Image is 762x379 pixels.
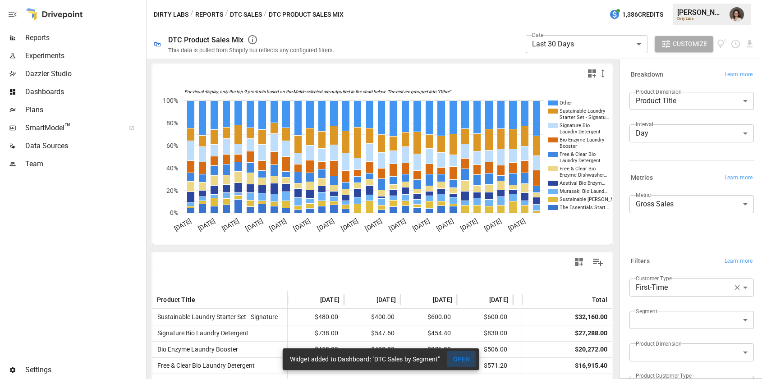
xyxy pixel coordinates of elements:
[364,217,384,232] text: [DATE]
[588,252,608,272] button: Manage Columns
[636,191,651,199] label: Metric
[636,340,681,347] label: Product Dimension
[518,325,565,341] span: $600.80
[405,325,452,341] span: $454.40
[730,7,744,22] div: Franziska Ibscher
[290,351,440,367] div: Widget added to Dashboard: "DTC Sales by Segment"
[622,9,663,20] span: 1,386 Credits
[461,309,509,325] span: $600.00
[560,180,605,186] text: Aestival Bio Enzym…
[412,217,431,232] text: [DATE]
[349,309,396,325] span: $400.00
[507,217,527,232] text: [DATE]
[163,97,178,104] text: 100%
[25,87,144,97] span: Dashboards
[230,9,262,20] button: DTC Sales
[560,158,601,164] text: Laundry Detergent
[25,105,144,115] span: Plans
[292,325,340,341] span: $738.00
[64,121,71,132] span: ™
[25,141,144,151] span: Data Sources
[629,279,748,297] div: First-Time
[489,295,509,304] span: [DATE]
[673,38,707,50] span: Customize
[459,217,479,232] text: [DATE]
[636,120,653,128] label: Interval
[447,351,476,368] button: OPEN
[154,9,188,20] button: Dirty Labs
[730,39,741,49] button: Schedule report
[560,114,609,120] text: Starter Set - Signatu…
[225,9,228,20] div: /
[349,342,396,357] span: $438.00
[560,172,607,178] text: Enzyme Dishwasher…
[461,342,509,357] span: $506.00
[168,36,243,44] div: DTC Product Sales Mix
[435,217,455,232] text: [DATE]
[724,2,749,27] button: Franziska Ibscher
[152,82,612,245] svg: A chart.
[388,217,408,232] text: [DATE]
[575,342,607,357] div: $20,272.00
[575,309,607,325] div: $32,160.00
[518,342,565,357] span: $440.00
[419,293,432,306] button: Sort
[744,39,755,49] button: Download report
[25,159,144,169] span: Team
[25,68,144,79] span: Dazzler Studio
[264,9,267,20] div: /
[154,358,255,374] span: Free & Clear Bio Laundry Detergent
[292,217,312,232] text: [DATE]
[592,296,607,303] div: Total
[268,217,288,232] text: [DATE]
[629,92,754,110] div: Product Title
[560,129,601,135] text: Laundry Detergent
[560,108,606,114] text: Sustainable Laundry
[320,295,340,304] span: [DATE]
[629,195,754,213] div: Gross Sales
[560,151,596,157] text: Free & Clear Bio
[292,342,340,357] span: $458.00
[25,50,144,61] span: Experiments
[631,173,653,183] h6: Metrics
[195,9,223,20] button: Reports
[560,188,607,194] text: Murasaki Bio Laund…
[154,342,238,357] span: Bio Enzyme Laundry Booster
[725,70,753,79] span: Learn more
[636,88,681,96] label: Product Dimension
[376,295,396,304] span: [DATE]
[575,325,607,341] div: $27,288.00
[197,217,216,232] text: [DATE]
[560,123,590,128] text: Signature Bio
[349,325,396,341] span: $547.60
[725,257,753,266] span: Learn more
[677,8,724,17] div: [PERSON_NAME]
[292,309,340,325] span: $480.00
[168,47,334,54] div: This data is pulled from Shopify but reflects any configured filters.
[25,123,119,133] span: SmartModel
[560,166,596,172] text: Free & Clear Bio
[461,358,509,374] span: $571.20
[405,309,452,325] span: $600.00
[725,174,753,183] span: Learn more
[166,142,178,149] text: 60%
[244,217,264,232] text: [DATE]
[636,274,672,282] label: Customer Type
[220,217,240,232] text: [DATE]
[560,100,572,106] text: Other
[655,36,713,52] button: Customize
[631,256,650,266] h6: Filters
[560,196,629,202] text: Sustainable [PERSON_NAME]…
[25,365,144,375] span: Settings
[476,293,488,306] button: Sort
[629,124,754,142] div: Day
[483,217,503,232] text: [DATE]
[461,325,509,341] span: $830.00
[532,31,543,39] label: Date
[405,342,452,357] span: $376.00
[636,307,657,315] label: Segment
[154,325,248,341] span: Signature Bio Laundry Detergent
[340,217,360,232] text: [DATE]
[166,187,178,194] text: 20%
